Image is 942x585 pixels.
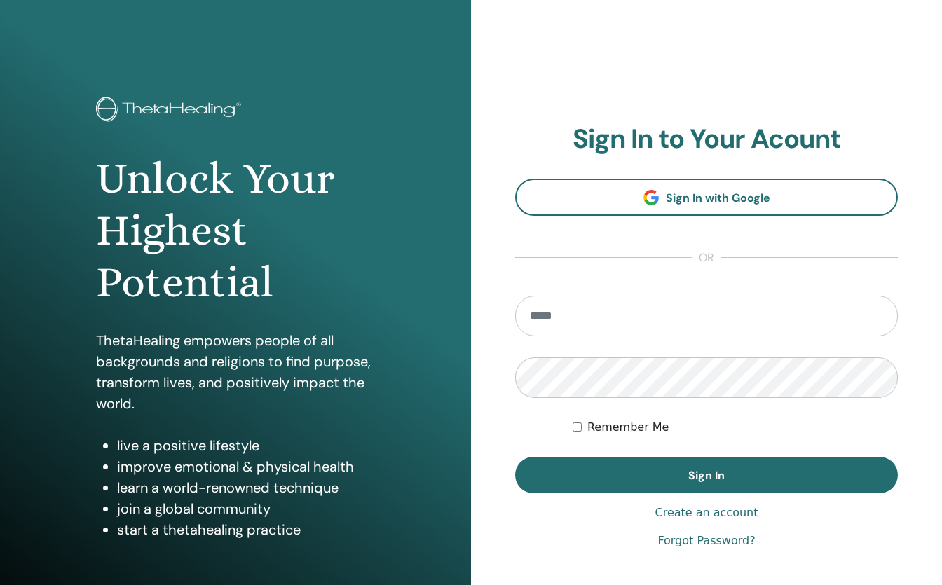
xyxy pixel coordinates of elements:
[515,123,898,156] h2: Sign In to Your Acount
[657,532,755,549] a: Forgot Password?
[515,179,898,216] a: Sign In with Google
[666,191,770,205] span: Sign In with Google
[117,498,375,519] li: join a global community
[515,457,898,493] button: Sign In
[117,435,375,456] li: live a positive lifestyle
[688,468,725,483] span: Sign In
[587,419,669,436] label: Remember Me
[655,504,758,521] a: Create an account
[692,249,721,266] span: or
[96,153,375,309] h1: Unlock Your Highest Potential
[117,519,375,540] li: start a thetahealing practice
[573,419,898,436] div: Keep me authenticated indefinitely or until I manually logout
[117,456,375,477] li: improve emotional & physical health
[96,330,375,414] p: ThetaHealing empowers people of all backgrounds and religions to find purpose, transform lives, a...
[117,477,375,498] li: learn a world-renowned technique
